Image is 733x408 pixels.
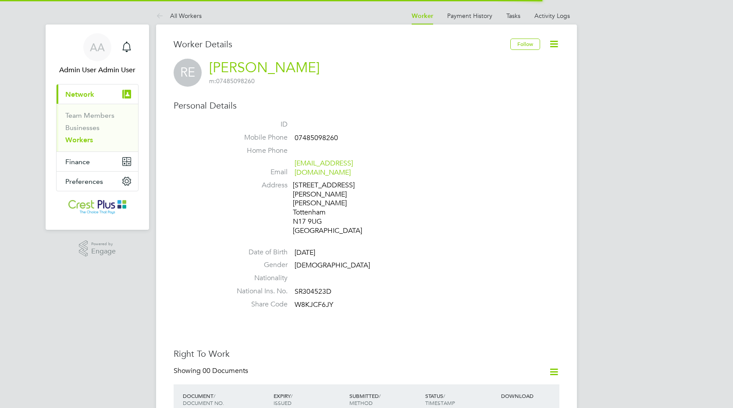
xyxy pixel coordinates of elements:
a: Activity Logs [534,12,570,20]
label: Mobile Phone [226,133,288,142]
span: / [443,392,445,399]
h3: Worker Details [174,39,510,50]
a: Tasks [506,12,520,20]
label: Nationality [226,274,288,283]
label: Share Code [226,300,288,309]
span: SR304523D [295,287,331,296]
span: 07485098260 [209,77,255,85]
div: Network [57,104,138,151]
a: Powered byEngage [79,240,116,257]
span: Powered by [91,240,116,248]
a: AAAdmin User Admin User [56,33,139,75]
label: Home Phone [226,146,288,155]
span: METHOD [349,399,373,406]
span: / [291,392,292,399]
label: ID [226,120,288,129]
span: m: [209,77,216,85]
span: ISSUED [274,399,292,406]
span: AA [90,42,105,53]
span: / [379,392,381,399]
div: DOWNLOAD [499,388,559,404]
span: Engage [91,248,116,255]
a: [EMAIL_ADDRESS][DOMAIN_NAME] [295,159,353,177]
img: crestplusoperations-logo-retina.png [68,200,127,214]
label: Gender [226,260,288,270]
label: Email [226,168,288,177]
span: / [213,392,215,399]
h3: Personal Details [174,100,559,111]
div: Showing [174,366,250,376]
a: Team Members [65,111,114,120]
span: Preferences [65,177,103,186]
a: [PERSON_NAME] [209,59,320,76]
span: Network [65,90,94,98]
span: [DATE] [295,248,315,257]
span: Admin User Admin User [56,65,139,75]
span: RE [174,59,202,87]
button: Network [57,84,138,104]
a: All Workers [156,12,202,20]
div: [STREET_ADDRESS][PERSON_NAME] [PERSON_NAME] Tottenham N17 9UG [GEOGRAPHIC_DATA] [293,181,376,236]
label: National Ins. No. [226,287,288,296]
button: Finance [57,152,138,171]
a: Workers [65,136,93,144]
span: 07485098260 [295,134,338,142]
button: Follow [510,39,540,50]
a: Go to home page [56,200,139,214]
a: Worker [412,12,433,20]
label: Address [226,181,288,190]
label: Date of Birth [226,248,288,257]
button: Preferences [57,172,138,191]
span: W8KJCF6JY [295,300,333,309]
span: TIMESTAMP [425,399,455,406]
a: Payment History [447,12,492,20]
span: [DEMOGRAPHIC_DATA] [295,261,370,270]
span: 00 Documents [203,366,248,375]
span: DOCUMENT NO. [183,399,224,406]
h3: Right To Work [174,348,559,359]
span: Finance [65,158,90,166]
nav: Main navigation [46,25,149,230]
a: Businesses [65,123,100,132]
